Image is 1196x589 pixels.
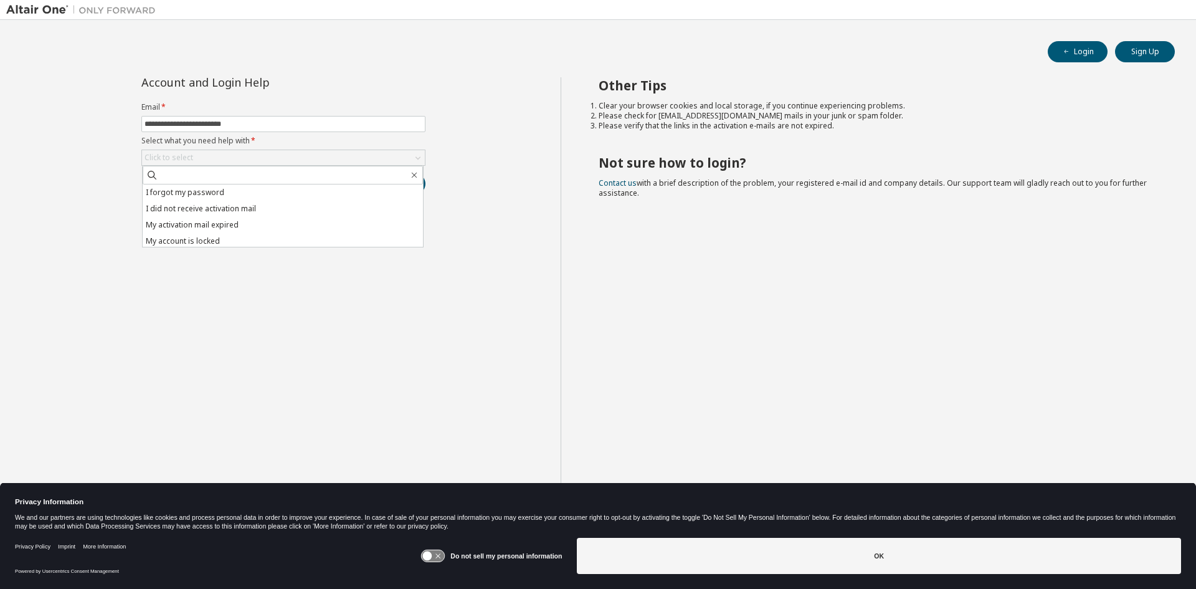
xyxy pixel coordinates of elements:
label: Email [141,102,425,112]
img: Altair One [6,4,162,16]
li: Clear your browser cookies and local storage, if you continue experiencing problems. [599,101,1153,111]
li: Please verify that the links in the activation e-mails are not expired. [599,121,1153,131]
button: Sign Up [1115,41,1175,62]
button: Login [1048,41,1108,62]
div: Click to select [142,150,425,165]
h2: Not sure how to login? [599,155,1153,171]
a: Contact us [599,178,637,188]
li: I forgot my password [143,184,423,201]
h2: Other Tips [599,77,1153,93]
div: Click to select [145,153,193,163]
li: Please check for [EMAIL_ADDRESS][DOMAIN_NAME] mails in your junk or spam folder. [599,111,1153,121]
label: Select what you need help with [141,136,425,146]
span: with a brief description of the problem, your registered e-mail id and company details. Our suppo... [599,178,1147,198]
div: Account and Login Help [141,77,369,87]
